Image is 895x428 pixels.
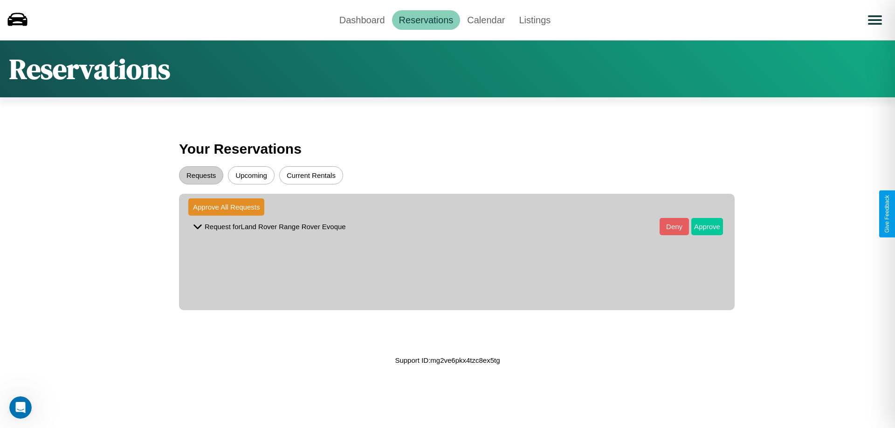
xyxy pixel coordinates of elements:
a: Reservations [392,10,461,30]
a: Listings [512,10,558,30]
p: Support ID: mg2ve6pkx4tzc8ex5tg [395,354,500,367]
button: Upcoming [228,166,275,184]
button: Approve All Requests [188,198,264,216]
button: Deny [660,218,689,235]
button: Approve [691,218,723,235]
a: Calendar [460,10,512,30]
h1: Reservations [9,50,170,88]
h3: Your Reservations [179,136,716,162]
button: Requests [179,166,223,184]
p: Request for Land Rover Range Rover Evoque [205,220,346,233]
a: Dashboard [332,10,392,30]
iframe: Intercom live chat [9,396,32,419]
button: Current Rentals [279,166,343,184]
div: Give Feedback [884,195,890,233]
button: Open menu [862,7,888,33]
